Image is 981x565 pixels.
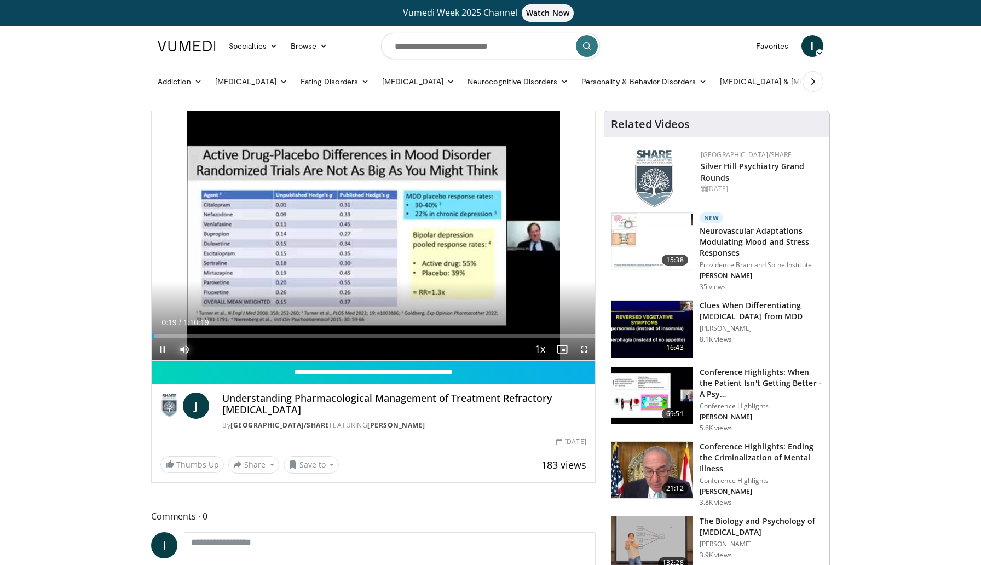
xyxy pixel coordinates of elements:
a: Neurocognitive Disorders [461,71,575,93]
p: 5.6K views [700,424,732,433]
div: By FEATURING [222,420,586,430]
h3: Conference Highlights: Ending the Criminalization of Mental Illness [700,441,823,474]
p: Conference Highlights [700,476,823,485]
p: Conference Highlights [700,402,823,411]
a: I [801,35,823,57]
p: [PERSON_NAME] [700,272,823,280]
a: Silver Hill Psychiatry Grand Rounds [701,161,805,183]
a: Personality & Behavior Disorders [575,71,713,93]
span: Comments 0 [151,509,596,523]
p: [PERSON_NAME] [700,413,823,422]
p: 8.1K views [700,335,732,344]
a: Favorites [749,35,795,57]
a: 16:43 Clues When Differentiating [MEDICAL_DATA] from MDD [PERSON_NAME] 8.1K views [611,300,823,358]
img: 4362ec9e-0993-4580-bfd4-8e18d57e1d49.150x105_q85_crop-smart_upscale.jpg [611,367,693,424]
h4: Understanding Pharmacological Management of Treatment Refractory [MEDICAL_DATA] [222,393,586,416]
p: Providence Brain and Spine Institute [700,261,823,269]
h3: Clues When Differentiating [MEDICAL_DATA] from MDD [700,300,823,322]
span: 69:51 [662,408,688,419]
a: Vumedi Week 2025 ChannelWatch Now [159,4,822,22]
h3: Neurovascular Adaptations Modulating Mood and Stress Responses [700,226,823,258]
img: Silver Hill Hospital/SHARE [160,393,178,419]
a: Browse [284,35,334,57]
span: 183 views [541,458,586,471]
a: 15:38 New Neurovascular Adaptations Modulating Mood and Stress Responses Providence Brain and Spi... [611,212,823,291]
img: 1419e6f0-d69a-482b-b3ae-1573189bf46e.150x105_q85_crop-smart_upscale.jpg [611,442,693,499]
img: 4562edde-ec7e-4758-8328-0659f7ef333d.150x105_q85_crop-smart_upscale.jpg [611,213,693,270]
p: [PERSON_NAME] [700,324,823,333]
a: [MEDICAL_DATA] [376,71,461,93]
a: Addiction [151,71,209,93]
button: Playback Rate [529,338,551,360]
p: New [700,212,724,223]
video-js: Video Player [152,111,595,361]
p: 35 views [700,282,726,291]
a: J [183,393,209,419]
a: I [151,532,177,558]
a: [GEOGRAPHIC_DATA]/SHARE [701,150,792,159]
span: 21:12 [662,483,688,494]
span: Watch Now [522,4,574,22]
span: 15:38 [662,255,688,266]
a: 21:12 Conference Highlights: Ending the Criminalization of Mental Illness Conference Highlights [... [611,441,823,507]
a: [MEDICAL_DATA] [209,71,294,93]
button: Pause [152,338,174,360]
button: Enable picture-in-picture mode [551,338,573,360]
h3: Conference Highlights: When the Patient Isn't Getting Better - A Psy… [700,367,823,400]
a: [MEDICAL_DATA] & [MEDICAL_DATA] [713,71,870,93]
button: Save to [284,456,339,474]
img: a6520382-d332-4ed3-9891-ee688fa49237.150x105_q85_crop-smart_upscale.jpg [611,301,693,358]
p: 3.9K views [700,551,732,560]
p: 3.8K views [700,498,732,507]
a: Eating Disorders [294,71,376,93]
img: f8aaeb6d-318f-4fcf-bd1d-54ce21f29e87.png.150x105_q85_autocrop_double_scale_upscale_version-0.2.png [635,150,673,207]
span: 0:19 [161,318,176,327]
div: [DATE] [556,437,586,447]
button: Fullscreen [573,338,595,360]
a: [GEOGRAPHIC_DATA]/SHARE [230,420,330,430]
a: Thumbs Up [160,456,224,473]
a: [PERSON_NAME] [367,420,425,430]
p: [PERSON_NAME] [700,540,823,549]
h4: Related Videos [611,118,690,131]
span: / [179,318,181,327]
a: Specialties [222,35,284,57]
input: Search topics, interventions [381,33,600,59]
a: 69:51 Conference Highlights: When the Patient Isn't Getting Better - A Psy… Conference Highlights... [611,367,823,433]
img: VuMedi Logo [158,41,216,51]
p: [PERSON_NAME] [700,487,823,496]
div: [DATE] [701,184,821,194]
span: 16:43 [662,342,688,353]
button: Share [228,456,279,474]
div: Progress Bar [152,334,595,338]
h3: The Biology and Psychology of [MEDICAL_DATA] [700,516,823,538]
span: 1:10:19 [183,318,209,327]
button: Mute [174,338,195,360]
